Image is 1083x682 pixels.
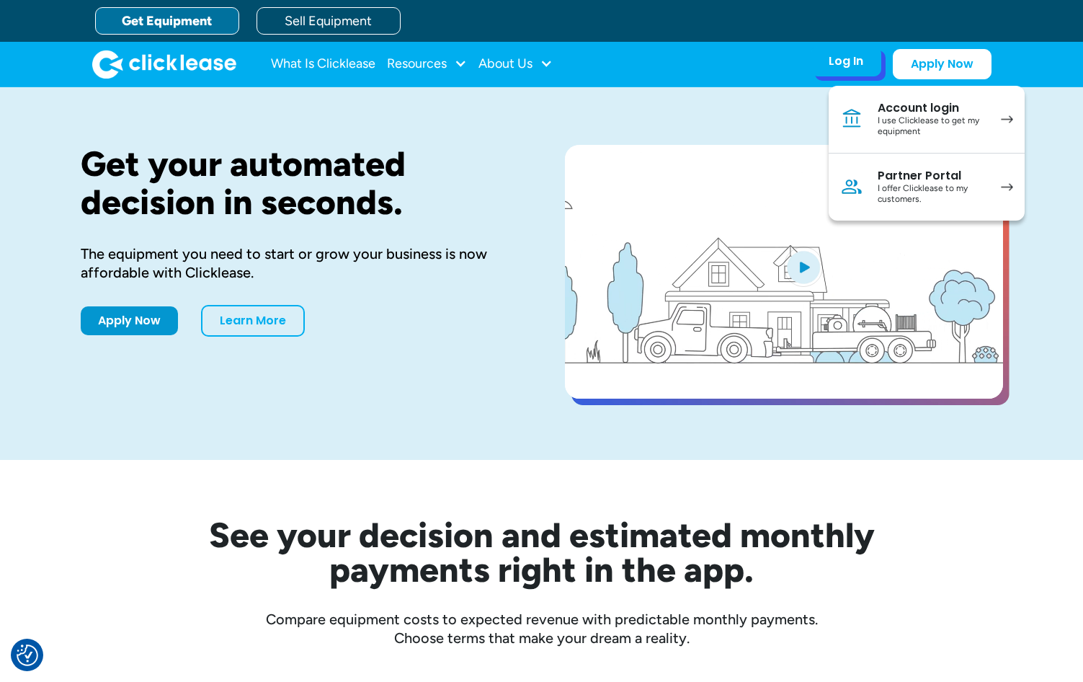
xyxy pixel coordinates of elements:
img: Clicklease logo [92,50,236,79]
a: What Is Clicklease [271,50,375,79]
a: Apply Now [893,49,991,79]
a: Sell Equipment [257,7,401,35]
a: Partner PortalI offer Clicklease to my customers. [829,154,1025,221]
div: About Us [478,50,553,79]
div: Resources [387,50,467,79]
h1: Get your automated decision in seconds. [81,145,519,221]
img: Blue play button logo on a light blue circular background [784,247,823,287]
div: Log In [829,54,863,68]
a: Learn More [201,305,305,337]
div: Compare equipment costs to expected revenue with predictable monthly payments. Choose terms that ... [81,610,1003,647]
img: Revisit consent button [17,645,38,666]
a: Account loginI use Clicklease to get my equipment [829,86,1025,154]
a: open lightbox [565,145,1003,399]
a: Get Equipment [95,7,239,35]
img: arrow [1001,183,1013,191]
img: Person icon [840,175,863,198]
div: Account login [878,101,986,115]
a: home [92,50,236,79]
img: arrow [1001,115,1013,123]
button: Consent Preferences [17,645,38,666]
div: Partner Portal [878,169,986,183]
div: I use Clicklease to get my equipment [878,115,986,138]
h2: See your decision and estimated monthly payments right in the app. [138,518,945,587]
nav: Log In [829,86,1025,221]
div: I offer Clicklease to my customers. [878,183,986,205]
div: The equipment you need to start or grow your business is now affordable with Clicklease. [81,244,519,282]
a: Apply Now [81,306,178,335]
img: Bank icon [840,107,863,130]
